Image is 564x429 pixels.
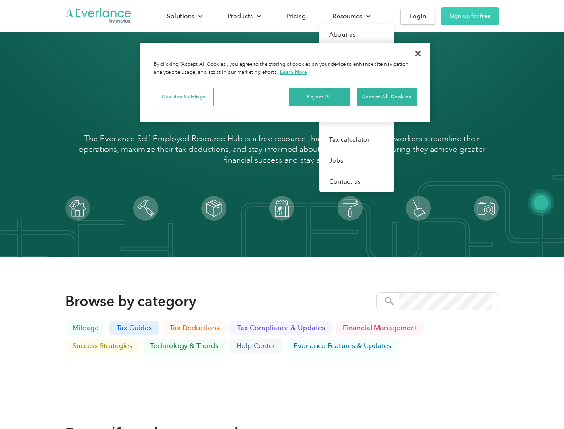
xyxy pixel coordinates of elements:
a: Sign up for free [441,7,499,25]
a: Tax calculator [319,129,394,150]
div: Privacy [140,43,430,122]
div: Products [228,11,253,22]
div: Cookie banner [140,43,430,122]
div: Solutions [167,11,194,22]
div: Resources [333,11,362,22]
p: Mileage [72,324,99,332]
nav: Resources [319,24,394,192]
p: The Everlance Self-Employed Resource Hub is a free resource that helps independent workers stream... [65,133,499,165]
a: Financial management [336,321,424,335]
div: Login [409,11,426,22]
a: Login [400,8,435,25]
a: Tax guides [109,321,159,335]
a: Success strategies [65,339,139,353]
p: Help center [236,342,276,349]
p: Tax compliance & updates [237,324,325,332]
form: query [376,292,499,310]
a: Help center [229,339,283,353]
button: Close [408,44,428,63]
button: Accept All Cookies [357,88,417,106]
a: Jobs [319,150,394,171]
p: Tax guides [117,324,152,332]
a: Pricing [277,8,315,24]
button: Cookies Settings [154,88,214,106]
a: About us [319,24,394,45]
div: Pricing [286,11,306,22]
p: Success strategies [72,342,132,349]
a: More information about your privacy, opens in a new tab [280,69,307,75]
button: Reject All [289,88,350,106]
div: By clicking “Accept All Cookies”, you agree to the storing of cookies on your device to enhance s... [154,61,417,76]
a: Contact us [319,171,394,192]
div: Solutions [158,8,210,24]
p: Tax deductions [170,324,219,332]
h2: Browse by category [65,292,196,310]
a: Everlance Features & Updates [286,339,398,353]
p: Financial management [343,324,417,332]
a: Technology & trends [143,339,226,353]
p: Everlance Features & Updates [293,342,391,349]
a: Go to homepage [65,8,132,25]
p: Technology & trends [150,342,218,349]
a: Tax compliance & updates [230,321,332,335]
div: Products [219,8,268,24]
a: Tax deductions [163,321,226,335]
div: Resources [324,8,378,24]
a: Mileage [65,321,106,335]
